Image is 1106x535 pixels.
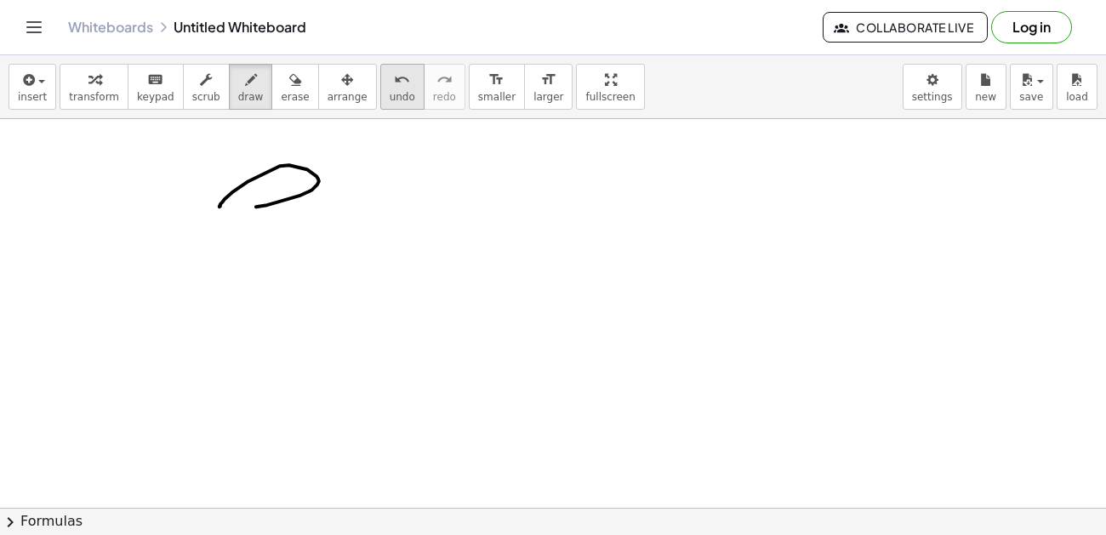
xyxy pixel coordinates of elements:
[585,91,635,103] span: fullscreen
[436,70,453,90] i: redo
[328,91,368,103] span: arrange
[281,91,309,103] span: erase
[991,11,1072,43] button: Log in
[1066,91,1088,103] span: load
[238,91,264,103] span: draw
[69,91,119,103] span: transform
[390,91,415,103] span: undo
[128,64,184,110] button: keyboardkeypad
[488,70,505,90] i: format_size
[966,64,1006,110] button: new
[1057,64,1097,110] button: load
[137,91,174,103] span: keypad
[68,19,153,36] a: Whiteboards
[60,64,128,110] button: transform
[18,91,47,103] span: insert
[424,64,465,110] button: redoredo
[271,64,318,110] button: erase
[1019,91,1043,103] span: save
[192,91,220,103] span: scrub
[478,91,516,103] span: smaller
[837,20,973,35] span: Collaborate Live
[183,64,230,110] button: scrub
[469,64,525,110] button: format_sizesmaller
[975,91,996,103] span: new
[433,91,456,103] span: redo
[380,64,425,110] button: undoundo
[1010,64,1053,110] button: save
[318,64,377,110] button: arrange
[912,91,953,103] span: settings
[533,91,563,103] span: larger
[524,64,573,110] button: format_sizelarger
[576,64,644,110] button: fullscreen
[229,64,273,110] button: draw
[903,64,962,110] button: settings
[823,12,988,43] button: Collaborate Live
[9,64,56,110] button: insert
[394,70,410,90] i: undo
[20,14,48,41] button: Toggle navigation
[147,70,163,90] i: keyboard
[540,70,556,90] i: format_size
